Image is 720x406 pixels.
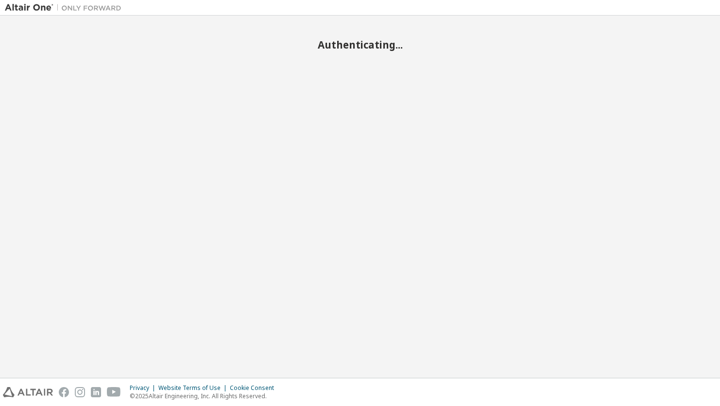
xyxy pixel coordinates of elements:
h2: Authenticating... [5,38,715,51]
img: linkedin.svg [91,387,101,397]
img: instagram.svg [75,387,85,397]
img: youtube.svg [107,387,121,397]
p: © 2025 Altair Engineering, Inc. All Rights Reserved. [130,392,280,400]
img: altair_logo.svg [3,387,53,397]
div: Privacy [130,384,158,392]
img: Altair One [5,3,126,13]
img: facebook.svg [59,387,69,397]
div: Website Terms of Use [158,384,230,392]
div: Cookie Consent [230,384,280,392]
